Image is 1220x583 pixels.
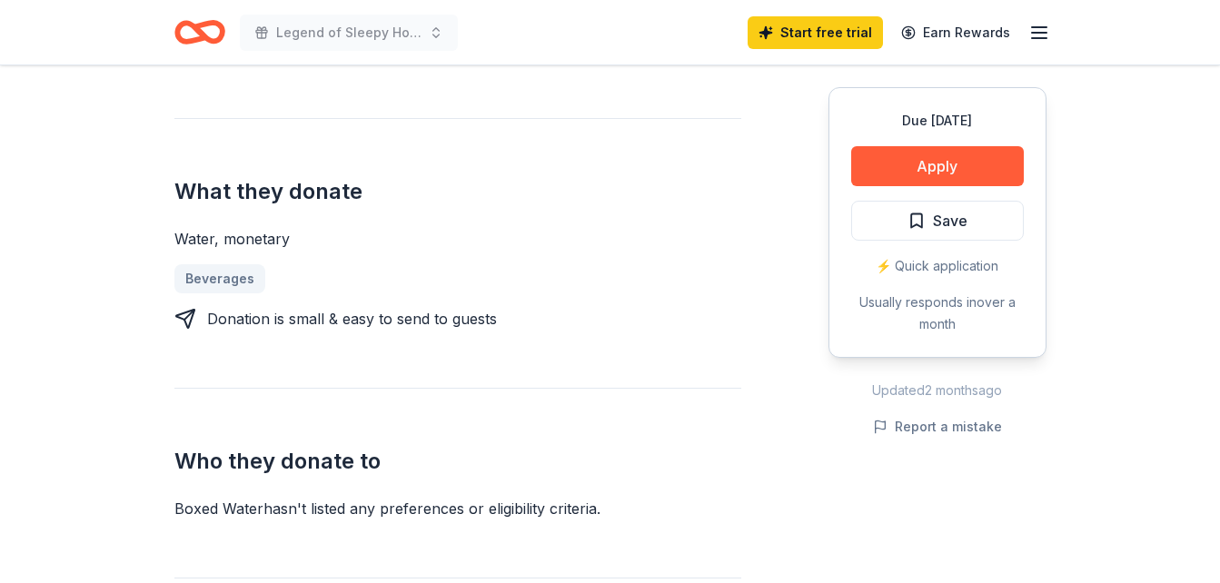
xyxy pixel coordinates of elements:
[851,291,1024,335] div: Usually responds in over a month
[890,16,1021,49] a: Earn Rewards
[851,255,1024,277] div: ⚡️ Quick application
[174,177,741,206] h2: What they donate
[873,416,1002,438] button: Report a mistake
[240,15,458,51] button: Legend of Sleepy Hollow
[174,264,265,293] a: Beverages
[748,16,883,49] a: Start free trial
[174,228,741,250] div: Water, monetary
[828,380,1046,401] div: Updated 2 months ago
[174,498,741,519] div: Boxed Water hasn ' t listed any preferences or eligibility criteria.
[851,201,1024,241] button: Save
[276,22,422,44] span: Legend of Sleepy Hollow
[851,110,1024,132] div: Due [DATE]
[174,11,225,54] a: Home
[174,447,741,476] h2: Who they donate to
[207,308,497,330] div: Donation is small & easy to send to guests
[851,146,1024,186] button: Apply
[933,209,967,232] span: Save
